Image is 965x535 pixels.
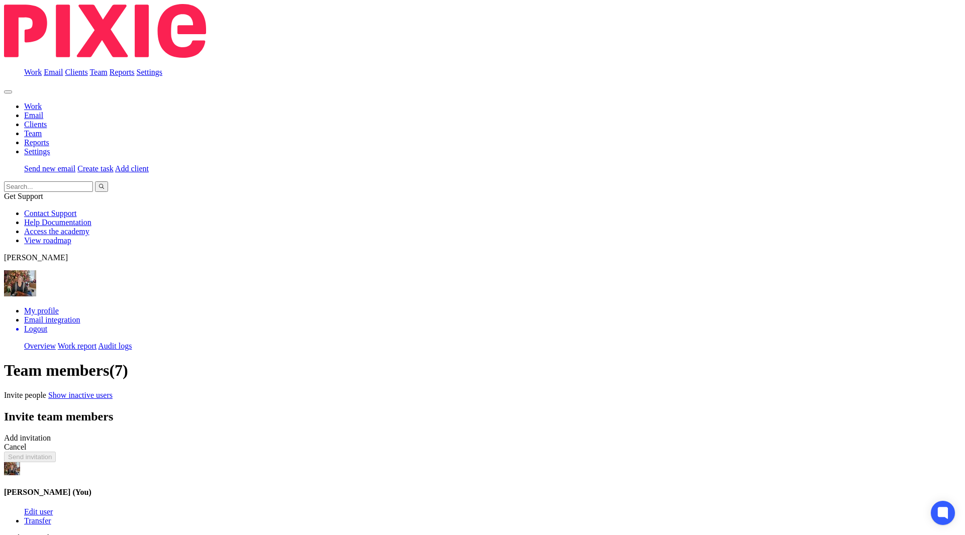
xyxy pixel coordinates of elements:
a: Edit user [24,507,53,516]
p: [PERSON_NAME] [4,253,961,262]
a: Team [89,68,107,76]
a: Work report [58,342,96,350]
a: View roadmap [24,236,71,245]
a: Contact Support [24,209,76,218]
a: Show inactive users [48,391,113,399]
a: Email integration [24,315,80,324]
img: 20241226_124325-EDIT.jpg [4,462,20,475]
a: Invite people [4,391,46,399]
a: Transfer [24,516,51,525]
span: Add invitation [4,434,51,442]
a: Send new email [24,164,75,173]
span: (You) [72,488,91,496]
a: Email [44,68,63,76]
a: Settings [137,68,163,76]
h1: Team members [4,361,961,380]
a: Reports [24,138,49,147]
a: Access the academy [24,227,89,236]
a: Settings [24,147,50,156]
a: My profile [24,306,59,315]
a: Clients [24,120,47,129]
div: Close this dialog window [4,443,961,452]
a: Team [24,129,42,138]
img: 20241226_124325-EDIT.jpg [4,270,36,296]
span: Invite team members [4,410,113,423]
a: Overview [24,342,56,350]
input: Search [4,181,93,192]
span: [PERSON_NAME] [4,488,70,496]
a: Reports [110,68,135,76]
a: Work [24,102,42,111]
a: Create task [77,164,114,173]
a: Clients [65,68,87,76]
img: Pixie [4,4,206,58]
button: Send invitation [4,452,56,462]
button: Search [95,181,108,192]
span: (7) [109,361,128,379]
a: Audit logs [98,342,132,350]
a: Email [24,111,43,120]
span: Get Support [4,192,43,200]
a: Help Documentation [24,218,91,227]
a: Work [24,68,42,76]
a: Logout [24,325,961,334]
a: Add client [115,164,149,173]
span: Logout [24,325,47,333]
